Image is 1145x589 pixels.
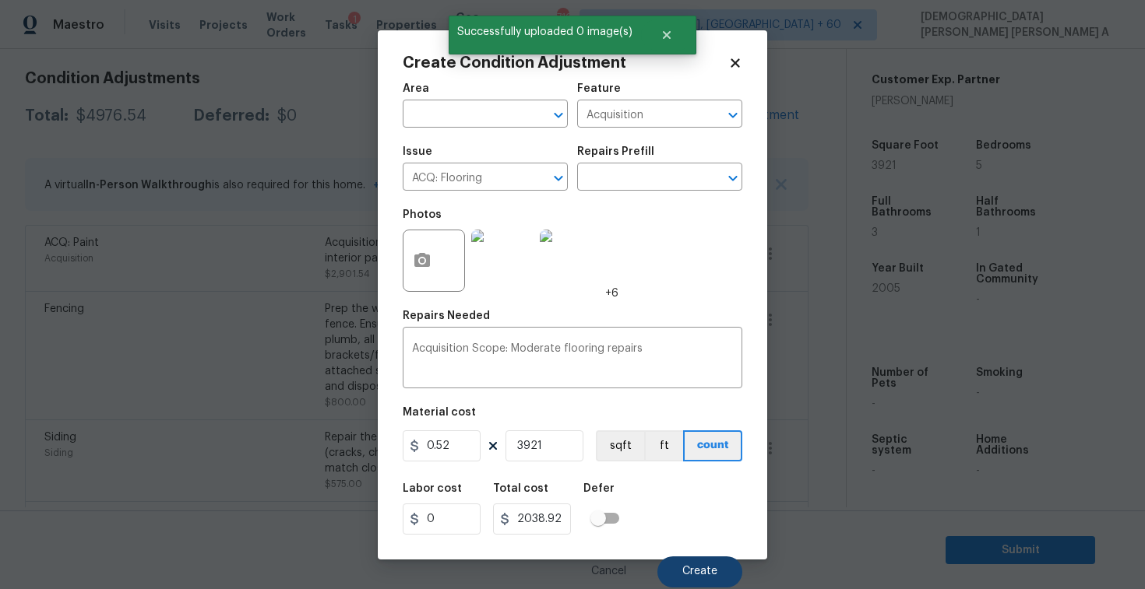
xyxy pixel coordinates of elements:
h5: Repairs Prefill [577,146,654,157]
h5: Defer [583,483,615,494]
button: Open [548,104,569,126]
h5: Area [403,83,429,94]
button: count [683,430,742,461]
h5: Issue [403,146,432,157]
button: Close [641,19,692,51]
span: Create [682,566,717,577]
button: ft [644,430,683,461]
button: Cancel [566,556,651,587]
button: Open [722,104,744,126]
span: Successfully uploaded 0 image(s) [449,16,641,48]
span: Cancel [591,566,626,577]
h2: Create Condition Adjustment [403,55,728,71]
button: sqft [596,430,644,461]
h5: Total cost [493,483,548,494]
h5: Feature [577,83,621,94]
h5: Labor cost [403,483,462,494]
button: Create [657,556,742,587]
